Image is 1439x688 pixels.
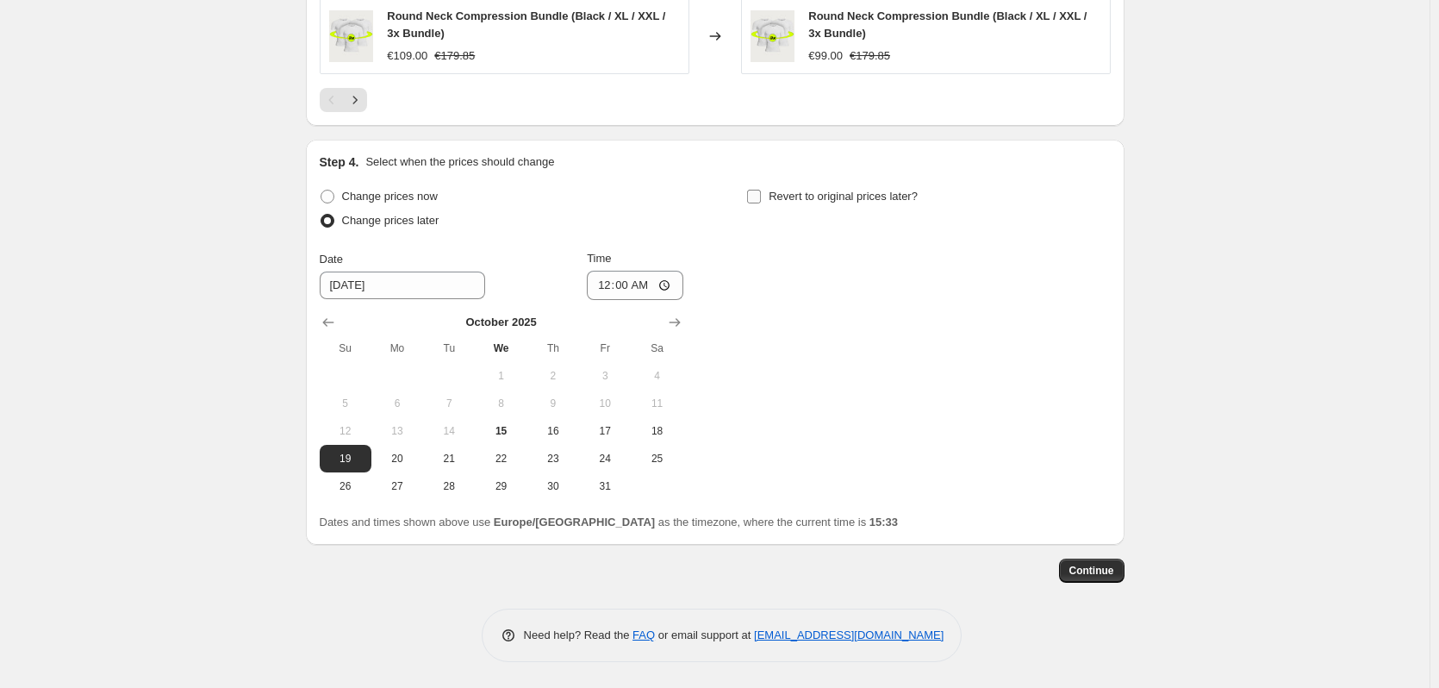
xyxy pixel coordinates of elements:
[475,417,526,445] button: Today Wednesday October 15 2025
[494,516,655,529] b: Europe/[GEOGRAPHIC_DATA]
[638,369,676,383] span: 4
[430,341,468,355] span: Tu
[579,472,631,500] button: Friday October 31 2025
[423,390,475,417] button: Tuesday October 7 2025
[320,88,367,112] nav: Pagination
[423,445,475,472] button: Tuesday October 21 2025
[475,390,526,417] button: Wednesday October 8 2025
[423,417,475,445] button: Tuesday October 14 2025
[534,341,572,355] span: Th
[423,335,475,362] th: Tuesday
[1069,564,1114,578] span: Continue
[638,397,676,410] span: 11
[327,341,364,355] span: Su
[586,479,624,493] span: 31
[327,452,364,466] span: 19
[327,397,364,410] span: 5
[320,253,343,266] span: Date
[579,417,631,445] button: Friday October 17 2025
[320,272,485,299] input: 10/15/2025
[631,445,682,472] button: Saturday October 25 2025
[808,9,1087,40] span: Round Neck Compression Bundle (Black / XL / XXL / 3x Bundle)
[534,452,572,466] span: 23
[378,452,416,466] span: 20
[527,390,579,417] button: Thursday October 9 2025
[527,362,579,390] button: Thursday October 2 2025
[371,445,423,472] button: Monday October 20 2025
[586,452,624,466] span: 24
[387,9,665,40] span: Round Neck Compression Bundle (Black / XL / XXL / 3x Bundle)
[320,417,371,445] button: Sunday October 12 2025
[534,479,572,493] span: 30
[378,341,416,355] span: Mo
[586,397,624,410] span: 10
[638,424,676,438] span: 18
[527,445,579,472] button: Thursday October 23 2025
[320,390,371,417] button: Sunday October 5 2025
[329,10,374,62] img: roundneck_3x_bundles_white_ce8d57c4-102c-49de-baff-8f9bd3ae2828_80x.jpg
[482,452,520,466] span: 22
[631,335,682,362] th: Saturday
[430,397,468,410] span: 7
[482,479,520,493] span: 29
[527,335,579,362] th: Thursday
[638,452,676,466] span: 25
[632,629,655,641] a: FAQ
[371,335,423,362] th: Monday
[378,479,416,493] span: 27
[534,397,572,410] span: 9
[365,153,554,171] p: Select when the prices should change
[430,452,468,466] span: 21
[631,390,682,417] button: Saturday October 11 2025
[434,47,475,65] strike: €179.85
[378,397,416,410] span: 6
[430,424,468,438] span: 14
[475,335,526,362] th: Wednesday
[423,472,475,500] button: Tuesday October 28 2025
[378,424,416,438] span: 13
[342,190,438,203] span: Change prices now
[579,362,631,390] button: Friday October 3 2025
[850,47,890,65] strike: €179.85
[579,390,631,417] button: Friday October 10 2025
[327,479,364,493] span: 26
[475,445,526,472] button: Wednesday October 22 2025
[482,424,520,438] span: 15
[579,335,631,362] th: Friday
[808,47,843,65] div: €99.00
[869,516,898,529] b: 15:33
[1059,559,1124,583] button: Continue
[371,472,423,500] button: Monday October 27 2025
[475,362,526,390] button: Wednesday October 1 2025
[371,417,423,445] button: Monday October 13 2025
[320,445,371,472] button: Sunday October 19 2025
[342,214,439,227] span: Change prices later
[482,369,520,383] span: 1
[343,88,367,112] button: Next
[482,397,520,410] span: 8
[638,341,676,355] span: Sa
[320,153,359,171] h2: Step 4.
[475,472,526,500] button: Wednesday October 29 2025
[320,472,371,500] button: Sunday October 26 2025
[751,10,795,62] img: roundneck_3x_bundles_white_ce8d57c4-102c-49de-baff-8f9bd3ae2828_80x.jpg
[586,424,624,438] span: 17
[769,190,918,203] span: Revert to original prices later?
[534,424,572,438] span: 16
[320,335,371,362] th: Sunday
[430,479,468,493] span: 28
[524,629,633,641] span: Need help? Read the
[586,341,624,355] span: Fr
[631,417,682,445] button: Saturday October 18 2025
[527,417,579,445] button: Thursday October 16 2025
[527,472,579,500] button: Thursday October 30 2025
[316,310,340,335] button: Show previous month, September 2025
[534,369,572,383] span: 2
[587,252,611,265] span: Time
[579,445,631,472] button: Friday October 24 2025
[327,424,364,438] span: 12
[387,47,427,65] div: €109.00
[586,369,624,383] span: 3
[587,271,683,300] input: 12:00
[754,629,944,641] a: [EMAIL_ADDRESS][DOMAIN_NAME]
